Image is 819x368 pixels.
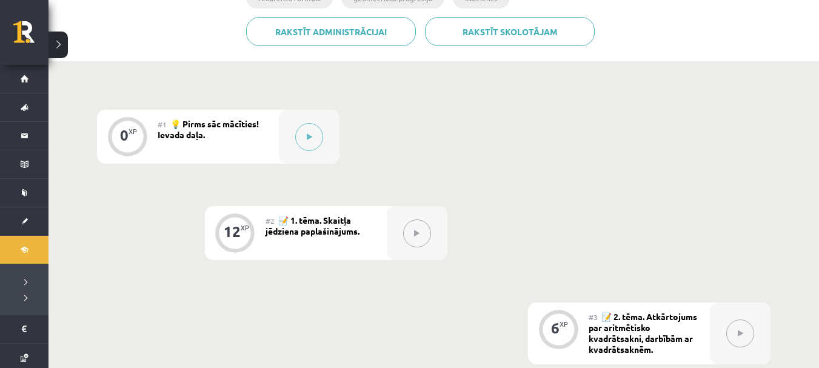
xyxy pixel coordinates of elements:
[129,128,137,135] div: XP
[224,226,241,237] div: 12
[266,215,359,236] span: 📝 1. tēma. Skaitļa jēdziena paplašinājums.
[158,118,259,140] span: 💡 Pirms sāc mācīties! Ievada daļa.
[120,130,129,141] div: 0
[589,312,598,322] span: #3
[158,119,167,129] span: #1
[13,21,48,52] a: Rīgas 1. Tālmācības vidusskola
[551,323,560,333] div: 6
[246,17,416,46] a: Rakstīt administrācijai
[560,321,568,327] div: XP
[589,311,697,355] span: 📝 2. tēma. Atkārtojums par aritmētisko kvadrātsakni, darbībām ar kvadrātsaknēm.
[241,224,249,231] div: XP
[266,216,275,226] span: #2
[425,17,595,46] a: Rakstīt skolotājam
